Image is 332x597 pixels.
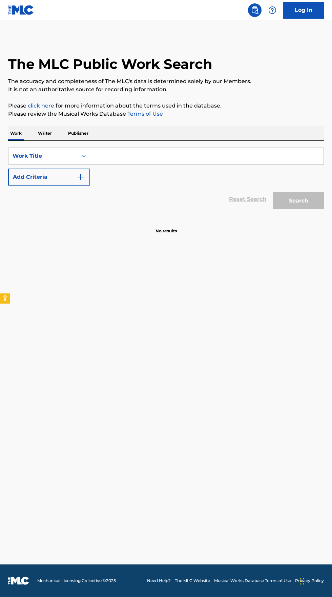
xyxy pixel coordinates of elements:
[175,578,210,584] a: The MLC Website
[13,152,74,160] div: Work Title
[295,578,324,584] a: Privacy Policy
[28,102,54,109] a: click here
[155,220,177,234] p: No results
[8,77,324,85] p: The accuracy and completeness of The MLC's data is determined solely by our Members.
[266,3,279,17] div: Help
[37,578,116,584] span: Mechanical Licensing Collective © 2025
[8,102,324,110] p: Please for more information about the terms used in the database.
[251,6,259,14] img: search
[248,3,262,17] a: Public Search
[214,578,291,584] a: Musical Works Database Terms of Use
[300,571,304,592] div: Drag
[147,578,171,584] a: Need Help?
[283,2,324,19] a: Log In
[36,126,54,140] p: Writer
[8,577,29,585] img: logo
[298,564,332,597] iframe: Chat Widget
[77,173,85,181] img: 9d2ae6d4665cec9f34b9.svg
[268,6,276,14] img: help
[8,110,324,118] p: Please review the Musical Works Database
[8,126,24,140] p: Work
[8,169,90,186] button: Add Criteria
[8,148,324,213] form: Search Form
[8,5,34,15] img: MLC Logo
[8,56,212,73] h1: The MLC Public Work Search
[8,85,324,94] p: It is not an authoritative source for recording information.
[66,126,90,140] p: Publisher
[126,111,163,117] a: Terms of Use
